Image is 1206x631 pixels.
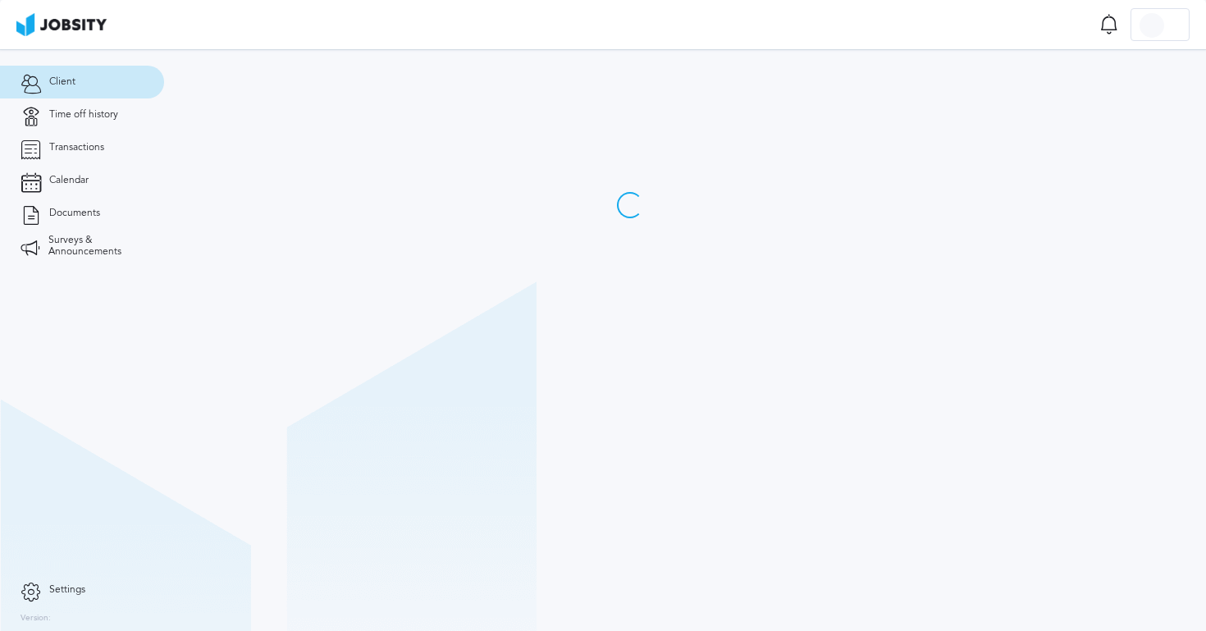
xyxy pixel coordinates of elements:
[49,175,89,186] span: Calendar
[49,76,75,88] span: Client
[49,584,85,596] span: Settings
[21,614,51,624] label: Version:
[49,208,100,219] span: Documents
[48,235,144,258] span: Surveys & Announcements
[16,13,107,36] img: ab4bad089aa723f57921c736e9817d99.png
[49,142,104,153] span: Transactions
[49,109,118,121] span: Time off history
